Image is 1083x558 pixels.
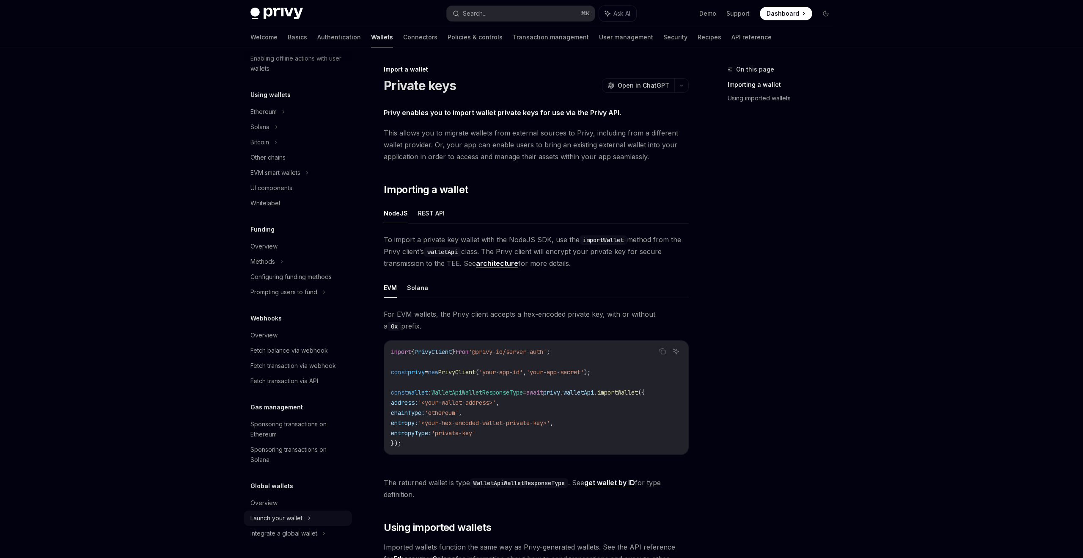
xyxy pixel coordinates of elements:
[418,203,445,223] button: REST API
[663,27,687,47] a: Security
[317,27,361,47] a: Authentication
[584,478,635,487] a: get wallet by ID
[438,368,476,376] span: PrivyClient
[597,389,638,396] span: importWallet
[671,346,682,357] button: Ask AI
[250,198,280,208] div: Whitelabel
[391,399,418,406] span: address:
[244,269,352,285] a: Configuring funding methods
[618,81,669,90] span: Open in ChatGPT
[425,368,428,376] span: =
[250,183,292,193] div: UI components
[563,389,594,396] span: walletApi
[384,308,689,332] span: For EVM wallets, the Privy client accepts a hex-encoded private key, with or without a prefix.
[384,183,468,196] span: Importing a wallet
[479,368,523,376] span: 'your-app-id'
[250,528,317,539] div: Integrate a global wallet
[476,368,479,376] span: (
[428,368,438,376] span: new
[599,27,653,47] a: User management
[250,137,269,147] div: Bitcoin
[391,419,418,427] span: entropy:
[250,90,291,100] h5: Using wallets
[469,348,547,356] span: '@privy-io/server-auth'
[384,477,689,500] span: The returned wallet is type . See for type definition.
[698,27,721,47] a: Recipes
[736,64,774,75] span: On this page
[452,348,455,356] span: }
[250,445,347,465] div: Sponsoring transactions on Solana
[432,389,523,396] span: WalletApiWalletResponseType
[448,27,503,47] a: Policies & controls
[463,8,487,19] div: Search...
[415,348,452,356] span: PrivyClient
[613,9,630,18] span: Ask AI
[447,6,595,21] button: Search...⌘K
[250,8,303,19] img: dark logo
[523,368,526,376] span: ,
[523,389,526,396] span: =
[244,343,352,358] a: Fetch balance via webhook
[391,429,432,437] span: entropyType:
[728,78,839,91] a: Importing a wallet
[384,108,621,117] strong: Privy enables you to import wallet private keys for use via the Privy API.
[250,107,277,117] div: Ethereum
[384,278,397,298] button: EVM
[699,9,716,18] a: Demo
[476,259,518,268] a: architecture
[250,168,300,178] div: EVM smart wallets
[288,27,307,47] a: Basics
[581,10,590,17] span: ⌘ K
[560,389,563,396] span: .
[424,247,461,257] code: walletApi
[425,409,459,417] span: 'ethereum'
[459,409,462,417] span: ,
[432,429,476,437] span: 'private-key'
[418,419,550,427] span: '<your-hex-encoded-wallet-private-key>'
[403,27,437,47] a: Connectors
[250,122,269,132] div: Solana
[584,368,591,376] span: );
[244,239,352,254] a: Overview
[602,78,674,93] button: Open in ChatGPT
[371,27,393,47] a: Wallets
[657,346,668,357] button: Copy the contents from the code block
[244,373,352,389] a: Fetch transaction via API
[244,180,352,196] a: UI components
[250,402,303,412] h5: Gas management
[728,91,839,105] a: Using imported wallets
[594,389,597,396] span: .
[599,6,636,21] button: Ask AI
[244,442,352,467] a: Sponsoring transactions on Solana
[244,417,352,442] a: Sponsoring transactions on Ethereum
[580,235,627,245] code: importWallet
[244,51,352,76] a: Enabling offline actions with user wallets
[250,27,278,47] a: Welcome
[391,389,408,396] span: const
[250,152,286,163] div: Other chains
[388,322,401,331] code: 0x
[250,241,278,251] div: Overview
[384,521,491,534] span: Using imported wallets
[411,348,415,356] span: {
[250,376,318,386] div: Fetch transaction via API
[244,358,352,373] a: Fetch transaction via webhook
[384,127,689,163] span: This allows you to migrate wallets from external sources to Privy, including from a different wal...
[731,27,772,47] a: API reference
[550,419,553,427] span: ,
[244,328,352,343] a: Overview
[455,348,469,356] span: from
[547,348,550,356] span: ;
[250,419,347,439] div: Sponsoring transactions on Ethereum
[384,234,689,269] span: To import a private key wallet with the NodeJS SDK, use the method from the Privy client’s class....
[428,389,432,396] span: :
[250,53,347,74] div: Enabling offline actions with user wallets
[250,498,278,508] div: Overview
[250,313,282,323] h5: Webhooks
[391,368,408,376] span: const
[408,389,428,396] span: wallet
[726,9,750,18] a: Support
[496,399,499,406] span: ,
[543,389,560,396] span: privy
[526,389,543,396] span: await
